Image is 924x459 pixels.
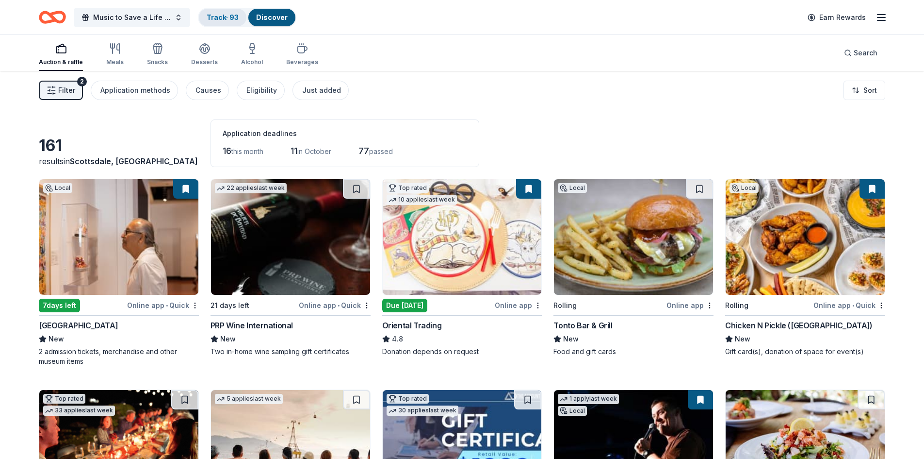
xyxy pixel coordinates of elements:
div: Online app [666,299,713,311]
div: 7 days left [39,299,80,312]
img: Image for Tonto Bar & Grill [554,179,713,295]
a: Discover [256,13,288,21]
div: results [39,155,199,167]
button: Meals [106,39,124,71]
button: Application methods [91,81,178,100]
button: Eligibility [237,81,285,100]
span: 4.8 [392,333,403,345]
div: Snacks [147,58,168,66]
div: Local [558,183,587,193]
span: in October [297,147,331,155]
img: Image for Oriental Trading [383,179,542,295]
div: Alcohol [241,58,263,66]
div: PRP Wine International [211,320,293,331]
div: Food and gift cards [553,347,713,357]
button: Snacks [147,39,168,71]
span: New [49,333,64,345]
div: Auction & raffle [39,58,83,66]
span: this month [231,147,263,155]
span: Search [854,47,877,59]
span: Filter [58,85,75,96]
button: Auction & raffle [39,39,83,71]
div: Rolling [725,300,748,311]
button: Causes [186,81,229,100]
a: Image for Heard MuseumLocal7days leftOnline app•Quick[GEOGRAPHIC_DATA]New2 admission tickets, mer... [39,179,199,366]
div: Donation depends on request [382,347,542,357]
div: Local [43,183,72,193]
button: Just added [292,81,349,100]
a: Earn Rewards [802,9,872,26]
div: 10 applies last week [387,195,457,205]
div: [GEOGRAPHIC_DATA] [39,320,118,331]
div: 5 applies last week [215,394,283,404]
span: • [166,302,168,309]
div: 22 applies last week [215,183,287,193]
span: 77 [358,146,369,156]
img: Image for Heard Museum [39,179,198,295]
div: 30 applies last week [387,406,458,416]
span: 11 [291,146,297,156]
a: Track· 93 [207,13,239,21]
span: • [338,302,340,309]
div: Online app Quick [127,299,199,311]
button: Track· 93Discover [198,8,296,27]
span: passed [369,147,393,155]
div: Due [DATE] [382,299,427,312]
div: Top rated [43,394,85,404]
div: Top rated [387,183,429,193]
span: Scottsdale, [GEOGRAPHIC_DATA] [70,156,198,166]
div: Gift card(s), donation of space for event(s) [725,347,885,357]
div: Desserts [191,58,218,66]
a: Home [39,6,66,29]
div: Causes [195,85,221,96]
span: in [64,156,198,166]
button: Search [836,43,885,63]
span: Music to Save a Life Concert [93,12,171,23]
span: Sort [863,85,877,96]
button: Alcohol [241,39,263,71]
button: Beverages [286,39,318,71]
div: Two in-home wine sampling gift certificates [211,347,371,357]
span: New [220,333,236,345]
div: 33 applies last week [43,406,115,416]
span: New [735,333,750,345]
div: Local [558,406,587,416]
div: 161 [39,136,199,155]
img: Image for Chicken N Pickle (Glendale) [726,179,885,295]
div: Chicken N Pickle ([GEOGRAPHIC_DATA]) [725,320,873,331]
div: Rolling [553,300,577,311]
span: 16 [223,146,231,156]
button: Desserts [191,39,218,71]
div: Application deadlines [223,128,467,139]
div: Online app [495,299,542,311]
div: Beverages [286,58,318,66]
div: Tonto Bar & Grill [553,320,612,331]
div: Online app Quick [299,299,371,311]
a: Image for Oriental TradingTop rated10 applieslast weekDue [DATE]Online appOriental Trading4.8Dona... [382,179,542,357]
img: Image for PRP Wine International [211,179,370,295]
a: Image for Chicken N Pickle (Glendale)LocalRollingOnline app•QuickChicken N Pickle ([GEOGRAPHIC_DA... [725,179,885,357]
button: Music to Save a Life Concert [74,8,190,27]
button: Sort [843,81,885,100]
a: Image for Tonto Bar & GrillLocalRollingOnline appTonto Bar & GrillNewFood and gift cards [553,179,713,357]
div: Eligibility [246,85,277,96]
div: 2 [77,77,87,86]
div: 1 apply last week [558,394,619,404]
div: Top rated [387,394,429,404]
span: New [563,333,579,345]
div: Just added [302,85,341,96]
div: Oriental Trading [382,320,442,331]
div: 21 days left [211,300,249,311]
a: Image for PRP Wine International22 applieslast week21 days leftOnline app•QuickPRP Wine Internati... [211,179,371,357]
div: Local [729,183,759,193]
div: Online app Quick [813,299,885,311]
div: Meals [106,58,124,66]
span: • [852,302,854,309]
button: Filter2 [39,81,83,100]
div: Application methods [100,85,170,96]
div: 2 admission tickets, merchandise and other museum items [39,347,199,366]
